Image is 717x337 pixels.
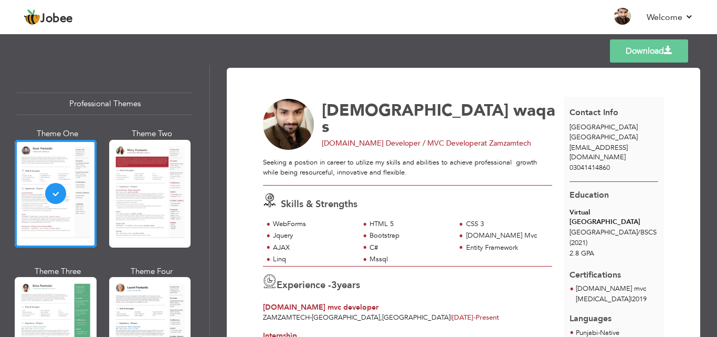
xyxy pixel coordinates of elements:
[570,305,611,325] span: Languages
[263,302,378,312] span: [DOMAIN_NAME] mvc developer
[281,198,357,211] span: Skills & Strengths
[24,9,40,26] img: jobee.io
[614,8,631,25] img: Profile Img
[312,313,380,322] span: [GEOGRAPHIC_DATA]
[638,228,640,237] span: /
[473,313,476,322] span: -
[570,143,628,162] span: [EMAIL_ADDRESS][DOMAIN_NAME]
[481,138,531,148] span: at Zamzamtech
[370,231,450,241] div: Bootstrap
[452,313,476,322] span: [DATE]
[263,158,552,177] div: Seeking a postion in career to utilize my skills and abilities to achieve professional growth whi...
[576,294,647,305] p: [MEDICAL_DATA] 2019
[630,294,632,304] span: |
[570,163,610,172] span: 03041414860
[111,128,193,139] div: Theme Two
[273,254,353,264] div: Linq
[263,99,314,150] img: No image
[570,228,657,237] span: [GEOGRAPHIC_DATA] BSCS
[610,39,688,63] a: Download
[17,128,99,139] div: Theme One
[452,313,499,322] span: Present
[331,279,360,292] label: years
[331,279,337,292] span: 3
[111,266,193,277] div: Theme Four
[370,243,450,253] div: C#
[576,284,646,293] span: [DOMAIN_NAME] mvc
[466,243,546,253] div: Entity Framework
[370,219,450,229] div: HTML 5
[570,107,618,118] span: Contact Info
[570,261,621,281] span: Certifications
[570,189,609,201] span: Education
[322,138,481,148] span: [DOMAIN_NAME] Developer / MVC Developer
[370,254,450,264] div: Mssql
[466,219,546,229] div: CSS 3
[570,208,658,227] div: Virtual [GEOGRAPHIC_DATA]
[17,266,99,277] div: Theme Three
[40,13,73,25] span: Jobee
[382,313,450,322] span: [GEOGRAPHIC_DATA]
[466,231,546,241] div: [DOMAIN_NAME] Mvc
[24,9,73,26] a: Jobee
[273,219,353,229] div: WebForms
[322,99,555,138] span: waqas
[322,99,509,121] span: [DEMOGRAPHIC_DATA]
[570,122,638,132] span: [GEOGRAPHIC_DATA]
[450,313,452,322] span: |
[273,243,353,253] div: AJAX
[570,132,638,142] span: [GEOGRAPHIC_DATA]
[17,93,193,115] div: Professional Themes
[570,249,594,258] span: 2.8 GPA
[380,313,382,322] span: ,
[647,11,693,24] a: Welcome
[310,313,312,322] span: -
[277,279,331,292] span: Experience -
[570,238,587,248] span: (2021)
[273,231,353,241] div: Jquery
[263,313,310,322] span: ZamZamTech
